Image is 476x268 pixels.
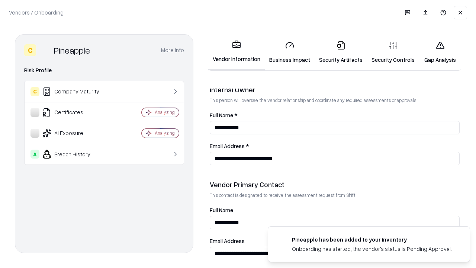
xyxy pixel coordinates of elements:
div: Analyzing [155,109,175,115]
div: Pineapple has been added to your inventory [292,236,452,243]
div: A [30,150,39,159]
div: Internal Owner [210,85,460,94]
a: Security Artifacts [315,35,367,70]
p: This contact is designated to receive the assessment request from Shift [210,192,460,198]
div: Risk Profile [24,66,184,75]
div: Certificates [30,108,119,117]
div: C [24,44,36,56]
img: Pineapple [39,44,51,56]
label: Full Name * [210,112,460,118]
a: Security Controls [367,35,419,70]
div: Analyzing [155,130,175,136]
a: Gap Analysis [419,35,461,70]
div: C [30,87,39,96]
div: Vendor Primary Contact [210,180,460,189]
div: AI Exposure [30,129,119,138]
p: Vendors / Onboarding [9,9,64,16]
p: This person will oversee the vendor relationship and coordinate any required assessments or appro... [210,97,460,103]
a: Vendor Information [208,34,265,70]
img: pineappleenergy.com [277,236,286,245]
div: Onboarding has started, the vendor's status is Pending Approval. [292,245,452,253]
label: Full Name [210,207,460,213]
div: Breach History [30,150,119,159]
button: More info [161,44,184,57]
div: Pineapple [54,44,90,56]
label: Email Address [210,238,460,244]
div: Company Maturity [30,87,119,96]
a: Business Impact [265,35,315,70]
label: Email Address * [210,143,460,149]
